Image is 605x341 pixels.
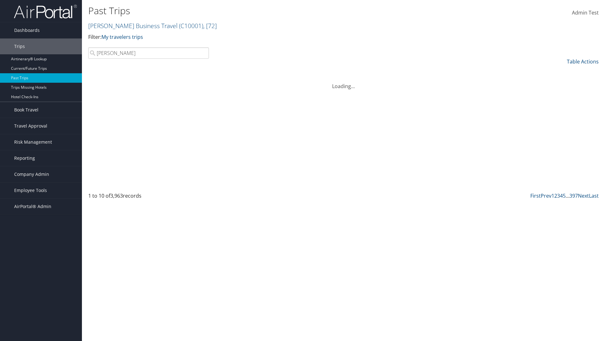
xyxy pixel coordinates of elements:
[572,3,599,23] a: Admin Test
[14,118,47,134] span: Travel Approval
[578,192,589,199] a: Next
[88,4,429,17] h1: Past Trips
[554,192,557,199] a: 2
[88,75,599,90] div: Loading...
[88,47,209,59] input: Search Traveler or Arrival City
[557,192,560,199] a: 3
[14,22,40,38] span: Dashboards
[110,192,123,199] span: 3,963
[101,33,143,40] a: My travelers trips
[567,58,599,65] a: Table Actions
[14,166,49,182] span: Company Admin
[14,102,38,118] span: Book Travel
[572,9,599,16] span: Admin Test
[14,182,47,198] span: Employee Tools
[14,150,35,166] span: Reporting
[14,4,77,19] img: airportal-logo.png
[14,199,51,214] span: AirPortal® Admin
[203,21,217,30] span: , [ 72 ]
[88,192,209,203] div: 1 to 10 of records
[14,39,25,54] span: Trips
[179,21,203,30] span: ( C10001 )
[88,33,429,41] p: Filter:
[88,21,217,30] a: [PERSON_NAME] Business Travel
[589,192,599,199] a: Last
[566,192,569,199] span: …
[530,192,541,199] a: First
[14,134,52,150] span: Risk Management
[551,192,554,199] a: 1
[541,192,551,199] a: Prev
[569,192,578,199] a: 397
[560,192,563,199] a: 4
[563,192,566,199] a: 5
